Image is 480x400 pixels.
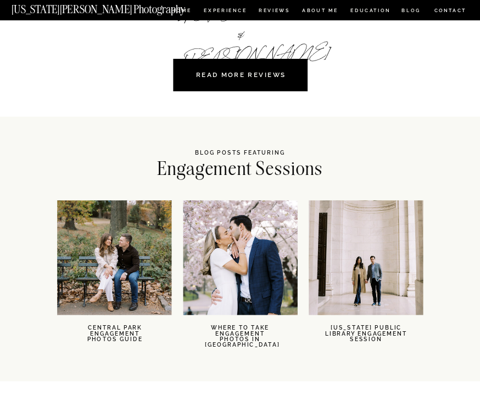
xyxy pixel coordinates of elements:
[178,1,302,34] div: [PERSON_NAME] & [PERSON_NAME]
[204,8,245,15] a: Experience
[180,63,302,87] a: READ MORE REVIEWS
[170,8,193,15] a: HOME
[12,4,213,10] a: [US_STATE][PERSON_NAME] Photography
[259,8,289,15] a: REVIEWS
[205,325,275,348] a: Where To Take Engagement Photos In [GEOGRAPHIC_DATA]
[323,325,409,348] a: [US_STATE] Public Library Engagement Session
[119,160,361,181] h2: Engagement Sessions
[434,6,467,15] a: CONTACT
[302,8,338,15] a: ABOUT ME
[350,8,392,15] a: EDUCATION
[83,325,147,348] a: Central Park Engagement Photos Guide
[163,150,317,157] h2: BLOG POSTS FEATURING
[401,8,421,15] a: BLOG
